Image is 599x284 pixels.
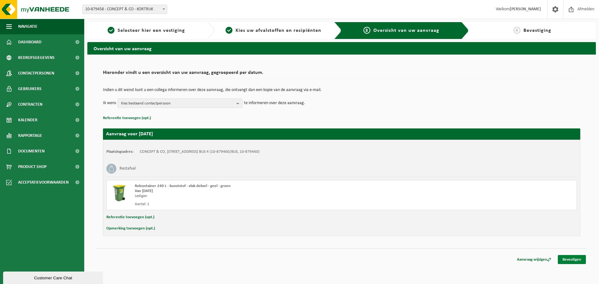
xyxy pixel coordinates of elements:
span: Selecteer hier een vestiging [118,28,185,33]
button: Opmerking toevoegen (opt.) [106,224,155,233]
strong: Aanvraag voor [DATE] [106,132,153,137]
span: Bedrijfsgegevens [18,50,55,65]
td: CONCEPT & CO, [STREET_ADDRESS] BUS 4 (10-879460/BUS, 10-879460) [140,149,260,154]
span: 3 [363,27,370,34]
span: Contracten [18,97,42,112]
span: Gebruikers [18,81,41,97]
button: Kies bestaand contactpersoon [118,99,242,108]
button: Referentie toevoegen (opt.) [106,213,154,221]
span: Bevestiging [524,28,551,33]
iframe: chat widget [3,270,104,284]
img: WB-0240-HPE-GN-50.png [110,184,129,202]
h2: Hieronder vindt u een overzicht van uw aanvraag, gegroepeerd per datum. [103,70,580,79]
strong: Van [DATE] [135,189,153,193]
span: 2 [226,27,232,34]
span: Contactpersonen [18,65,54,81]
span: Rolcontainer 240 L - kunststof - vlak deksel - geel - groen [135,184,231,188]
span: 4 [514,27,520,34]
span: Kalender [18,112,37,128]
span: 1 [108,27,114,34]
div: Ledigen [135,194,367,199]
div: Aantal: 1 [135,202,367,207]
span: Overzicht van uw aanvraag [373,28,439,33]
h3: Restafval [119,164,136,174]
strong: [PERSON_NAME] [510,7,541,12]
span: Navigatie [18,19,37,34]
span: Documenten [18,143,45,159]
span: Acceptatievoorwaarden [18,175,69,190]
strong: Plaatsingsadres: [106,150,134,154]
a: Aanvraag wijzigen [512,255,556,264]
span: 10-879458 - CONCEPT & CO - KORTRIJK [82,5,167,14]
span: Rapportage [18,128,42,143]
a: Bevestigen [558,255,586,264]
a: 1Selecteer hier een vestiging [90,27,202,34]
p: te informeren over deze aanvraag. [244,99,305,108]
p: Ik wens [103,99,116,108]
span: Dashboard [18,34,41,50]
h2: Overzicht van uw aanvraag [87,42,596,54]
span: Kies bestaand contactpersoon [121,99,234,108]
span: 10-879458 - CONCEPT & CO - KORTRIJK [83,5,167,14]
p: Indien u dit wenst kunt u een collega informeren over deze aanvraag, die ontvangt dan een kopie v... [103,88,580,92]
span: Kies uw afvalstoffen en recipiënten [236,28,321,33]
span: Product Shop [18,159,46,175]
button: Referentie toevoegen (opt.) [103,114,151,122]
a: 2Kies uw afvalstoffen en recipiënten [218,27,329,34]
